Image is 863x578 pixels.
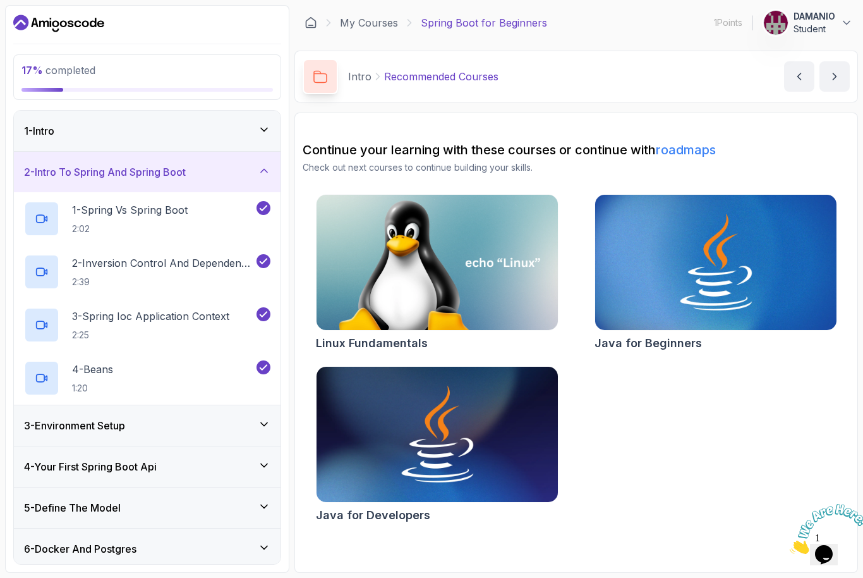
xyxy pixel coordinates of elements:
[785,499,863,559] iframe: chat widget
[794,10,835,23] p: DAMANIO
[316,507,430,524] h2: Java for Developers
[24,541,136,556] h3: 6 - Docker And Postgres
[72,223,188,235] p: 2:02
[24,123,54,138] h3: 1 - Intro
[14,446,281,487] button: 4-Your First Spring Boot Api
[763,10,853,35] button: user profile imageDAMANIOStudent
[13,13,104,34] a: Dashboard
[21,64,43,77] span: 17 %
[794,23,835,35] p: Student
[714,16,742,29] p: 1 Points
[24,418,125,433] h3: 3 - Environment Setup
[316,194,558,352] a: Linux Fundamentals cardLinux Fundamentals
[317,195,558,330] img: Linux Fundamentals card
[348,69,371,84] p: Intro
[24,254,270,290] button: 2-Inversion Control And Dependency Injection2:39
[303,141,850,159] h2: Continue your learning with these courses or continue with
[656,142,716,157] a: roadmaps
[303,161,850,174] p: Check out next courses to continue building your skills.
[340,15,398,30] a: My Courses
[14,152,281,192] button: 2-Intro To Spring And Spring Boot
[72,362,113,377] p: 4 - Beans
[24,500,121,515] h3: 5 - Define The Model
[5,5,83,55] img: Chat attention grabber
[72,382,113,395] p: 1:20
[384,69,498,84] p: Recommended Courses
[5,5,10,16] span: 1
[72,329,229,341] p: 2:25
[764,11,788,35] img: user profile image
[14,111,281,151] button: 1-Intro
[24,459,157,474] h3: 4 - Your First Spring Boot Api
[594,194,837,352] a: Java for Beginners cardJava for Beginners
[24,164,186,180] h3: 2 - Intro To Spring And Spring Boot
[72,255,254,271] p: 2 - Inversion Control And Dependency Injection
[317,367,558,502] img: Java for Developers card
[819,61,850,92] button: next content
[316,335,428,352] h2: Linux Fundamentals
[421,15,547,30] p: Spring Boot for Beginners
[14,529,281,569] button: 6-Docker And Postgres
[72,202,188,218] p: 1 - Spring Vs Spring Boot
[21,64,95,77] span: completed
[784,61,814,92] button: previous content
[595,195,836,330] img: Java for Beginners card
[594,335,702,352] h2: Java for Beginners
[72,276,254,288] p: 2:39
[24,307,270,343] button: 3-Spring Ioc Application Context2:25
[305,16,317,29] a: Dashboard
[72,309,229,324] p: 3 - Spring Ioc Application Context
[14,405,281,446] button: 3-Environment Setup
[14,488,281,528] button: 5-Define The Model
[24,201,270,237] button: 1-Spring Vs Spring Boot2:02
[316,366,558,524] a: Java for Developers cardJava for Developers
[24,360,270,396] button: 4-Beans1:20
